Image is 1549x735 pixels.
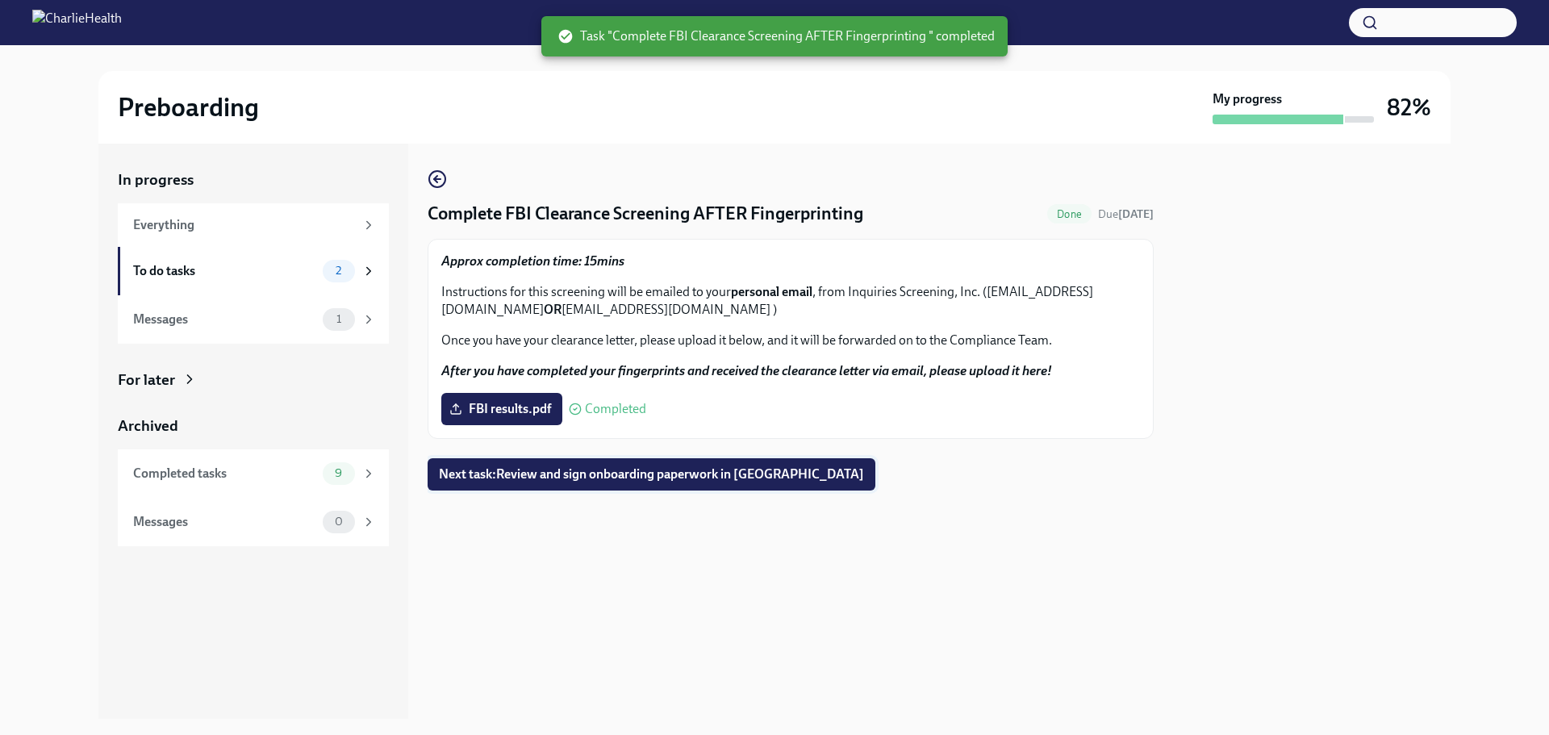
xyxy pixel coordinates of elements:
[118,370,175,390] div: For later
[1098,207,1154,221] span: Due
[32,10,122,35] img: CharlieHealth
[133,465,316,482] div: Completed tasks
[453,401,551,417] span: FBI results.pdf
[585,403,646,416] span: Completed
[118,416,389,436] a: Archived
[428,458,875,491] button: Next task:Review and sign onboarding paperwork in [GEOGRAPHIC_DATA]
[557,27,995,45] span: Task "Complete FBI Clearance Screening AFTER Fingerprinting " completed
[133,216,355,234] div: Everything
[325,467,352,479] span: 9
[1098,207,1154,222] span: August 30th, 2025 08:00
[133,262,316,280] div: To do tasks
[118,91,259,123] h2: Preboarding
[1047,208,1092,220] span: Done
[731,284,812,299] strong: personal email
[428,202,863,226] h4: Complete FBI Clearance Screening AFTER Fingerprinting
[325,516,353,528] span: 0
[441,363,1052,378] strong: After you have completed your fingerprints and received the clearance letter via email, please up...
[118,449,389,498] a: Completed tasks9
[441,393,562,425] label: FBI results.pdf
[118,498,389,546] a: Messages0
[118,247,389,295] a: To do tasks2
[118,295,389,344] a: Messages1
[118,203,389,247] a: Everything
[118,370,389,390] a: For later
[118,169,389,190] a: In progress
[544,302,562,317] strong: OR
[133,513,316,531] div: Messages
[327,313,351,325] span: 1
[133,311,316,328] div: Messages
[441,283,1140,319] p: Instructions for this screening will be emailed to your , from Inquiries Screening, Inc. ([EMAIL_...
[441,332,1140,349] p: Once you have your clearance letter, please upload it below, and it will be forwarded on to the C...
[1213,90,1282,108] strong: My progress
[326,265,351,277] span: 2
[1387,93,1431,122] h3: 82%
[439,466,864,482] span: Next task : Review and sign onboarding paperwork in [GEOGRAPHIC_DATA]
[1118,207,1154,221] strong: [DATE]
[441,253,624,269] strong: Approx completion time: 15mins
